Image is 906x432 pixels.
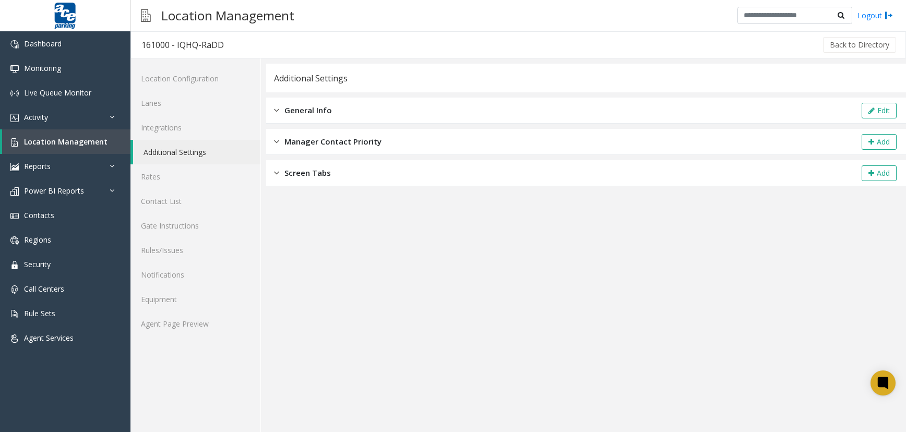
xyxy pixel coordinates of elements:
[10,89,19,98] img: 'icon'
[10,285,19,294] img: 'icon'
[10,114,19,122] img: 'icon'
[10,334,19,343] img: 'icon'
[823,37,896,53] button: Back to Directory
[141,3,151,28] img: pageIcon
[130,213,260,238] a: Gate Instructions
[130,189,260,213] a: Contact List
[284,104,332,116] span: General Info
[133,140,260,164] a: Additional Settings
[130,287,260,311] a: Equipment
[130,91,260,115] a: Lanes
[24,88,91,98] span: Live Queue Monitor
[24,186,84,196] span: Power BI Reports
[10,310,19,318] img: 'icon'
[156,3,300,28] h3: Location Management
[24,284,64,294] span: Call Centers
[130,311,260,336] a: Agent Page Preview
[274,136,279,148] img: closed
[24,39,62,49] span: Dashboard
[24,210,54,220] span: Contacts
[130,115,260,140] a: Integrations
[10,261,19,269] img: 'icon'
[24,235,51,245] span: Regions
[130,238,260,262] a: Rules/Issues
[10,212,19,220] img: 'icon'
[10,138,19,147] img: 'icon'
[274,104,279,116] img: closed
[24,112,48,122] span: Activity
[862,134,897,150] button: Add
[2,129,130,154] a: Location Management
[24,308,55,318] span: Rule Sets
[862,165,897,181] button: Add
[857,10,893,21] a: Logout
[141,38,224,52] div: 161000 - IQHQ-RaDD
[284,167,331,179] span: Screen Tabs
[10,40,19,49] img: 'icon'
[10,236,19,245] img: 'icon'
[10,187,19,196] img: 'icon'
[24,137,108,147] span: Location Management
[10,163,19,171] img: 'icon'
[284,136,382,148] span: Manager Contact Priority
[130,66,260,91] a: Location Configuration
[24,333,74,343] span: Agent Services
[862,103,897,118] button: Edit
[274,71,348,85] div: Additional Settings
[274,167,279,179] img: closed
[10,65,19,73] img: 'icon'
[130,262,260,287] a: Notifications
[885,10,893,21] img: logout
[24,63,61,73] span: Monitoring
[130,164,260,189] a: Rates
[24,161,51,171] span: Reports
[24,259,51,269] span: Security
